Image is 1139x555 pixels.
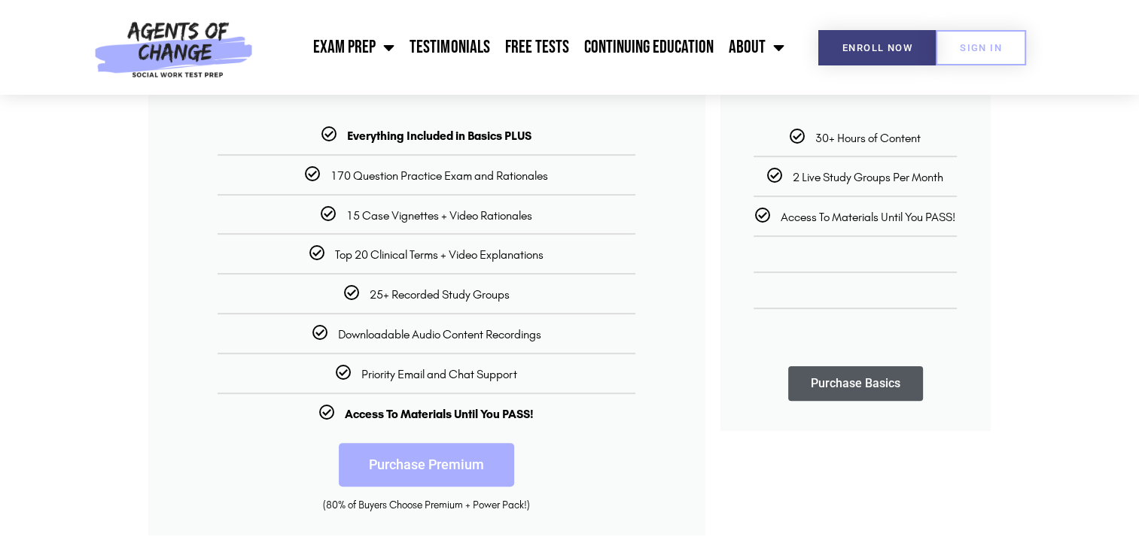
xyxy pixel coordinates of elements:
span: Enroll Now [842,43,912,53]
a: Purchase Premium [339,443,514,487]
span: 15 Case Vignettes + Video Rationales [346,208,532,223]
span: SIGN IN [960,43,1002,53]
span: 2 Live Study Groups Per Month [793,170,943,184]
span: Downloadable Audio Content Recordings [338,327,541,341]
span: Top 20 Clinical Terms + Video Explanations [335,247,544,262]
span: 30+ Hours of Content [815,131,921,145]
a: SIGN IN [936,30,1026,65]
span: 25+ Recorded Study Groups [370,287,510,302]
nav: Menu [260,29,792,66]
a: Free Tests [497,29,576,66]
span: Access To Materials Until You PASS! [781,210,955,224]
span: Priority Email and Chat Support [361,367,517,381]
span: 170 Question Practice Exam and Rationales [330,168,548,183]
b: Access To Materials Until You PASS! [345,407,534,421]
div: (80% of Buyers Choose Premium + Power Pack!) [171,498,683,513]
b: Everything Included in Basics PLUS [347,129,531,143]
a: Purchase Basics [788,366,923,401]
a: Enroll Now [818,30,936,65]
a: Continuing Education [576,29,720,66]
a: Testimonials [402,29,497,66]
a: About [720,29,791,66]
a: Exam Prep [306,29,402,66]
